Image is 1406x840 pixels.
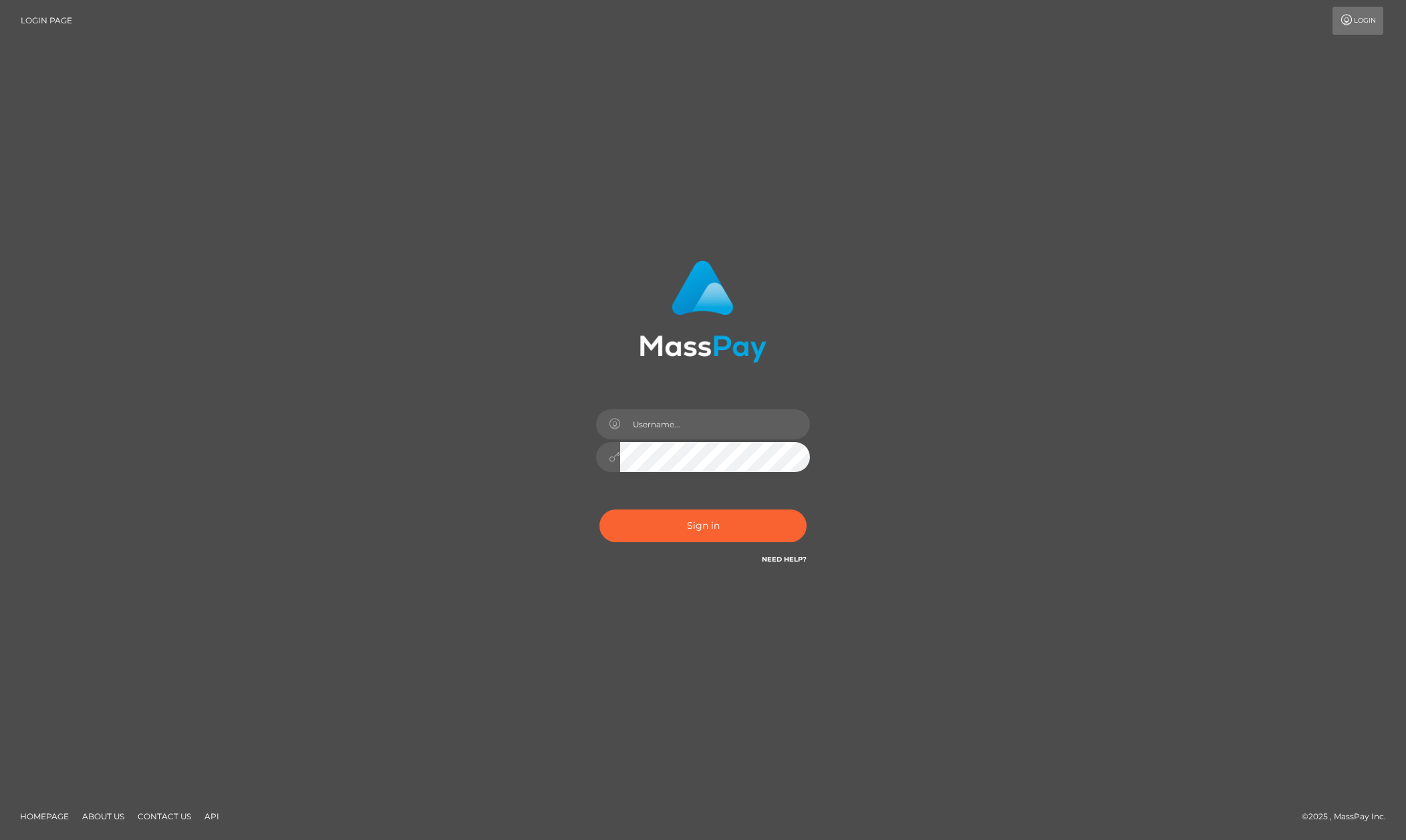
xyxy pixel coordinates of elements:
a: Need Help? [762,555,807,564]
button: Sign in [599,509,807,542]
input: Username... [620,409,810,439]
img: MassPay Login [640,260,766,363]
a: Login Page [21,7,72,35]
a: Homepage [15,806,74,827]
a: Login [1332,7,1383,35]
a: Contact Us [132,806,196,827]
div: © 2025 , MassPay Inc. [1302,809,1396,824]
a: API [199,806,225,827]
a: About Us [77,806,130,827]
